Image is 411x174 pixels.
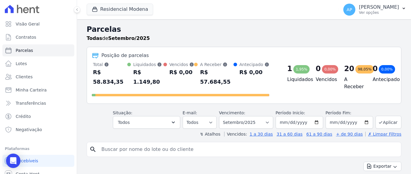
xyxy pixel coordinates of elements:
p: [PERSON_NAME] [359,4,399,10]
div: A Receber [200,61,233,67]
div: 0 [372,64,378,73]
div: Posição de parcelas [101,52,149,59]
button: Residencial Modena [87,4,153,15]
div: Total [93,61,127,67]
input: Buscar por nome do lote ou do cliente [98,143,399,155]
a: Parcelas [2,44,74,56]
p: Ver opções [359,10,399,15]
div: 0 [316,64,321,73]
h4: Vencidos [316,76,335,83]
strong: Todas [87,35,102,41]
i: search [89,146,97,153]
a: 1 a 30 dias [250,132,273,136]
a: Contratos [2,31,74,43]
p: de [87,35,150,42]
a: Clientes [2,71,74,83]
span: Transferências [16,100,46,106]
div: 20 [344,64,354,73]
button: AP [PERSON_NAME] Ver opções [338,1,411,18]
div: Open Intercom Messenger [6,154,20,168]
label: Período Fim: [326,110,373,116]
button: Aplicar [375,116,401,129]
a: Negativação [2,124,74,136]
a: Minha Carteira [2,84,74,96]
span: Visão Geral [16,21,40,27]
span: Parcelas [16,47,33,53]
strong: Setembro/2025 [108,35,150,41]
a: Recebíveis [2,155,74,167]
a: Crédito [2,110,74,122]
label: ↯ Atalhos [200,132,220,136]
button: Exportar [363,162,401,171]
div: R$ 57.684,55 [200,67,233,87]
span: Contratos [16,34,36,40]
div: 0,00% [379,65,395,73]
a: 61 a 90 dias [306,132,332,136]
h2: Parcelas [87,24,401,35]
span: Negativação [16,127,42,133]
div: R$ 1.149,80 [133,67,163,87]
span: Clientes [16,74,32,80]
div: 1,95% [293,65,310,73]
div: 0,00% [322,65,338,73]
span: Crédito [16,113,31,119]
div: Vencidos [169,61,194,67]
div: R$ 58.834,35 [93,67,127,87]
label: Vencidos: [224,132,247,136]
div: Liquidados [133,61,163,67]
a: ✗ Limpar Filtros [365,132,401,136]
span: Recebíveis [16,158,38,164]
span: Minha Carteira [16,87,47,93]
h4: A Receber [344,76,363,90]
span: Todos [118,119,130,126]
a: Lotes [2,58,74,70]
label: Situação: [113,110,132,115]
a: Transferências [2,97,74,109]
label: Vencimento: [219,110,245,115]
button: Todos [113,116,180,129]
a: + de 90 dias [336,132,363,136]
div: 1 [287,64,292,73]
div: 98,05% [355,65,374,73]
span: Lotes [16,61,27,67]
div: Plataformas [5,145,72,152]
div: Antecipado [239,61,269,67]
h4: Liquidados [287,76,306,83]
span: AP [347,7,352,12]
div: R$ 0,00 [169,67,194,77]
a: Visão Geral [2,18,74,30]
a: 31 a 60 dias [277,132,302,136]
label: E-mail: [183,110,197,115]
label: Período Inicío: [276,110,305,115]
div: R$ 0,00 [239,67,269,77]
h4: Antecipado [372,76,391,83]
